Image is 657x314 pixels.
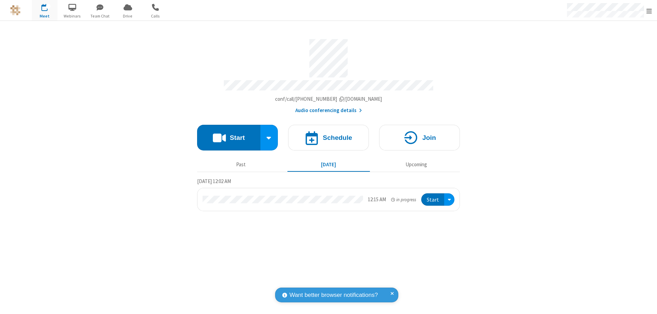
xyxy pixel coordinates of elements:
[115,13,141,19] span: Drive
[444,193,454,206] div: Open menu
[368,196,386,204] div: 12:15 AM
[289,291,378,300] span: Want better browser notifications?
[197,125,260,150] button: Start
[375,158,458,171] button: Upcoming
[32,13,57,19] span: Meet
[260,125,278,150] div: Start conference options
[197,177,460,212] section: Today's Meetings
[288,125,369,150] button: Schedule
[87,13,113,19] span: Team Chat
[143,13,168,19] span: Calls
[323,134,352,141] h4: Schedule
[200,158,282,171] button: Past
[60,13,85,19] span: Webinars
[422,134,436,141] h4: Join
[275,96,382,102] span: Copy my meeting room link
[287,158,370,171] button: [DATE]
[197,34,460,114] section: Account details
[230,134,245,141] h4: Start
[379,125,460,150] button: Join
[10,5,21,15] img: QA Selenium DO NOT DELETE OR CHANGE
[295,107,362,114] button: Audio conferencing details
[197,178,231,184] span: [DATE] 12:02 AM
[46,4,51,9] div: 1
[275,95,382,103] button: Copy my meeting room linkCopy my meeting room link
[421,193,444,206] button: Start
[391,196,416,203] em: in progress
